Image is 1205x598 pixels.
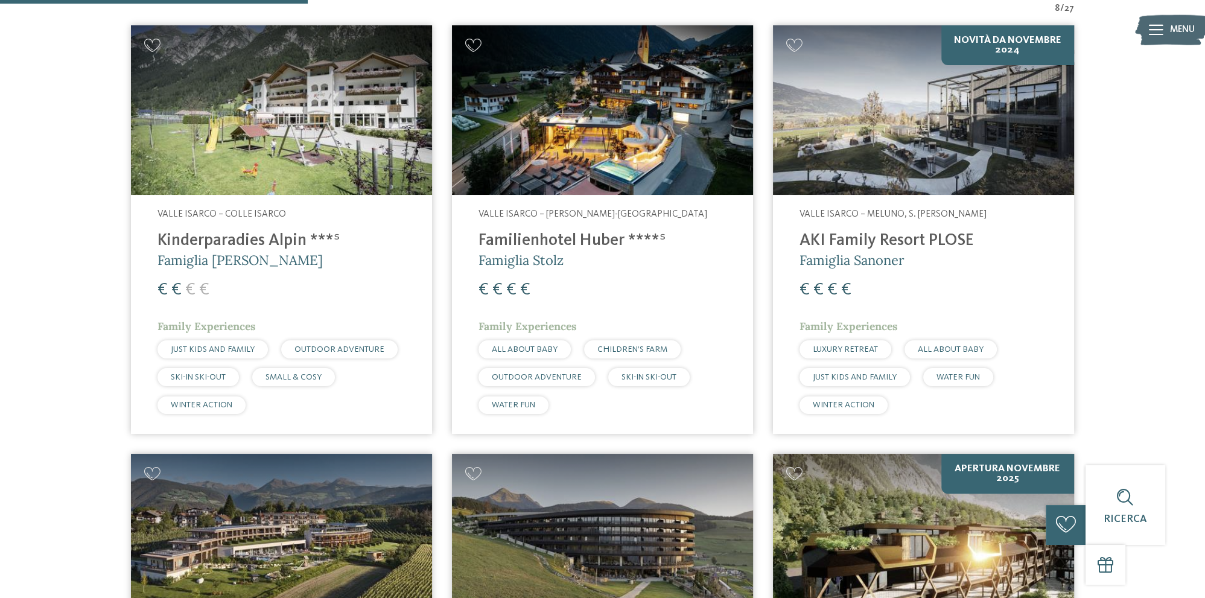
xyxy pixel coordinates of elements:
h4: Kinderparadies Alpin ***ˢ [157,231,405,251]
span: OUTDOOR ADVENTURE [492,373,582,381]
span: Family Experiences [800,319,898,333]
span: JUST KIDS AND FAMILY [171,345,255,354]
span: Valle Isarco – Colle Isarco [157,209,286,219]
span: WINTER ACTION [171,401,232,409]
span: € [492,281,503,299]
span: CHILDREN’S FARM [597,345,667,354]
h4: AKI Family Resort PLOSE [800,231,1048,251]
span: JUST KIDS AND FAMILY [813,373,897,381]
span: Family Experiences [479,319,577,333]
img: Kinderparadies Alpin ***ˢ [131,25,432,195]
span: Famiglia Stolz [479,252,564,269]
a: Cercate un hotel per famiglie? Qui troverete solo i migliori! NOVITÀ da novembre 2024 Valle Isarc... [773,25,1074,434]
span: Famiglia Sanoner [800,252,905,269]
span: € [827,281,838,299]
span: € [479,281,489,299]
img: Cercate un hotel per famiglie? Qui troverete solo i migliori! [452,25,753,195]
span: € [841,281,851,299]
span: WINTER ACTION [813,401,874,409]
span: € [520,281,530,299]
span: / [1060,2,1064,16]
span: Family Experiences [157,319,256,333]
a: Cercate un hotel per famiglie? Qui troverete solo i migliori! Valle Isarco – Colle Isarco Kinderp... [131,25,432,434]
a: Cercate un hotel per famiglie? Qui troverete solo i migliori! Valle Isarco – [PERSON_NAME]-[GEOGR... [452,25,753,434]
span: Valle Isarco – Meluno, S. [PERSON_NAME] [800,209,987,219]
span: WATER FUN [492,401,535,409]
span: ALL ABOUT BABY [492,345,558,354]
span: € [800,281,810,299]
span: SMALL & COSY [265,373,322,381]
span: € [813,281,824,299]
span: € [157,281,168,299]
span: € [506,281,517,299]
h4: Familienhotel Huber ****ˢ [479,231,726,251]
span: € [171,281,182,299]
span: Famiglia [PERSON_NAME] [157,252,323,269]
span: 8 [1055,2,1060,16]
span: ALL ABOUT BABY [918,345,984,354]
span: 27 [1064,2,1074,16]
span: Ricerca [1104,514,1147,524]
span: Valle Isarco – [PERSON_NAME]-[GEOGRAPHIC_DATA] [479,209,707,219]
span: € [185,281,196,299]
span: SKI-IN SKI-OUT [171,373,226,381]
span: WATER FUN [936,373,980,381]
span: OUTDOOR ADVENTURE [294,345,384,354]
span: SKI-IN SKI-OUT [622,373,676,381]
span: € [199,281,209,299]
img: Cercate un hotel per famiglie? Qui troverete solo i migliori! [773,25,1074,195]
span: LUXURY RETREAT [813,345,878,354]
